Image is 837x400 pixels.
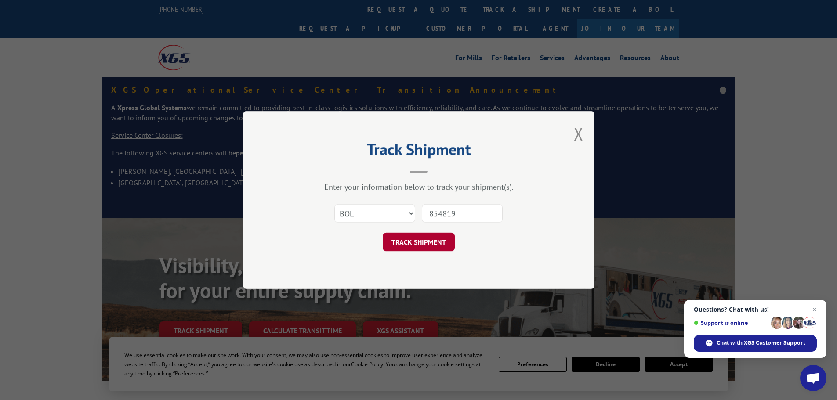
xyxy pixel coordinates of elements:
[287,182,551,192] div: Enter your information below to track your shipment(s).
[694,306,817,313] span: Questions? Chat with us!
[383,233,455,251] button: TRACK SHIPMENT
[574,122,583,145] button: Close modal
[694,320,768,326] span: Support is online
[717,339,805,347] span: Chat with XGS Customer Support
[422,204,503,223] input: Number(s)
[800,365,826,391] a: Open chat
[287,143,551,160] h2: Track Shipment
[694,335,817,352] span: Chat with XGS Customer Support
